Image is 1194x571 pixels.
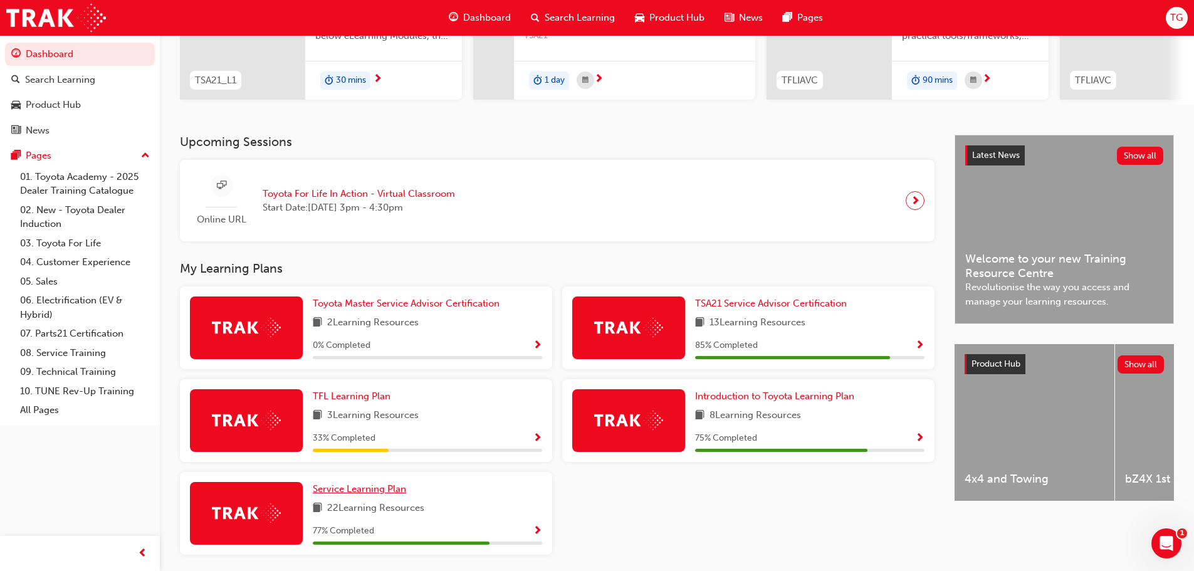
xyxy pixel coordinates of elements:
span: book-icon [695,315,704,331]
a: car-iconProduct Hub [625,5,715,31]
a: 02. New - Toyota Dealer Induction [15,201,155,234]
span: Online URL [190,212,253,227]
div: Product Hub [26,98,81,112]
h3: Upcoming Sessions [180,135,935,149]
a: 09. Technical Training [15,362,155,382]
span: next-icon [373,74,382,85]
span: sessionType_ONLINE_URL-icon [217,178,226,194]
a: 05. Sales [15,272,155,291]
span: TSA21_L1 [195,73,236,88]
button: Pages [5,144,155,167]
a: Service Learning Plan [313,482,411,496]
button: Show all [1117,147,1164,165]
button: Show Progress [533,431,542,446]
span: Search Learning [545,11,615,25]
a: Product HubShow all [965,354,1164,374]
button: Show Progress [533,338,542,354]
span: 90 mins [923,73,953,88]
a: Search Learning [5,68,155,92]
span: calendar-icon [970,73,977,88]
iframe: Intercom live chat [1151,528,1181,558]
span: calendar-icon [582,73,589,88]
span: 2 Learning Resources [327,315,419,331]
div: Search Learning [25,73,95,87]
span: 4x4 and Towing [965,472,1104,486]
span: duration-icon [911,73,920,89]
button: TG [1166,7,1188,29]
img: Trak [212,503,281,523]
span: 22 Learning Resources [327,501,424,516]
span: next-icon [911,192,920,209]
span: 3 Learning Resources [327,408,419,424]
span: Toyota Master Service Advisor Certification [313,298,500,309]
a: 4x4 and Towing [955,344,1114,501]
span: Show Progress [533,340,542,352]
a: All Pages [15,401,155,420]
button: DashboardSearch LearningProduct HubNews [5,40,155,144]
a: search-iconSearch Learning [521,5,625,31]
button: Show Progress [915,338,924,354]
span: guage-icon [11,49,21,60]
span: news-icon [11,125,21,137]
span: book-icon [313,501,322,516]
span: guage-icon [449,10,458,26]
span: TSA21 Service Advisor Certification [695,298,847,309]
span: Show Progress [533,433,542,444]
span: Show Progress [533,526,542,537]
a: 01. Toyota Academy - 2025 Dealer Training Catalogue [15,167,155,201]
a: Latest NewsShow allWelcome to your new Training Resource CentreRevolutionise the way you access a... [955,135,1174,324]
button: Show all [1118,355,1165,374]
span: TFLIAVC [1075,73,1111,88]
a: News [5,119,155,142]
img: Trak [6,4,106,32]
span: book-icon [695,408,704,424]
span: 85 % Completed [695,338,758,353]
span: Pages [797,11,823,25]
span: book-icon [313,408,322,424]
span: car-icon [11,100,21,111]
button: Show Progress [533,523,542,539]
span: news-icon [725,10,734,26]
img: Trak [594,318,663,337]
img: Trak [594,411,663,430]
h3: My Learning Plans [180,261,935,276]
a: Online URLToyota For Life In Action - Virtual ClassroomStart Date:[DATE] 3pm - 4:30pm [190,170,924,232]
span: up-icon [141,148,150,164]
a: Dashboard [5,43,155,66]
span: prev-icon [138,546,147,562]
button: Show Progress [915,431,924,446]
span: Show Progress [915,340,924,352]
a: pages-iconPages [773,5,833,31]
span: 0 % Completed [313,338,370,353]
span: TSA21 [524,29,745,43]
span: Toyota For Life In Action - Virtual Classroom [263,187,455,201]
span: Service Learning Plan [313,483,406,495]
span: 77 % Completed [313,524,374,538]
a: guage-iconDashboard [439,5,521,31]
span: 30 mins [336,73,366,88]
a: 03. Toyota For Life [15,234,155,253]
span: 1 day [545,73,565,88]
span: Latest News [972,150,1020,160]
span: duration-icon [325,73,333,89]
span: next-icon [594,74,604,85]
span: car-icon [635,10,644,26]
div: Pages [26,149,51,163]
span: pages-icon [783,10,792,26]
a: Introduction to Toyota Learning Plan [695,389,859,404]
span: 13 Learning Resources [710,315,805,331]
span: TFLIAVC [782,73,818,88]
a: 06. Electrification (EV & Hybrid) [15,291,155,324]
span: Product Hub [971,359,1020,369]
span: Product Hub [649,11,704,25]
span: pages-icon [11,150,21,162]
span: next-icon [982,74,992,85]
span: book-icon [313,315,322,331]
img: Trak [212,411,281,430]
a: Latest NewsShow all [965,145,1163,165]
span: search-icon [11,75,20,86]
span: 75 % Completed [695,431,757,446]
a: Product Hub [5,93,155,117]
